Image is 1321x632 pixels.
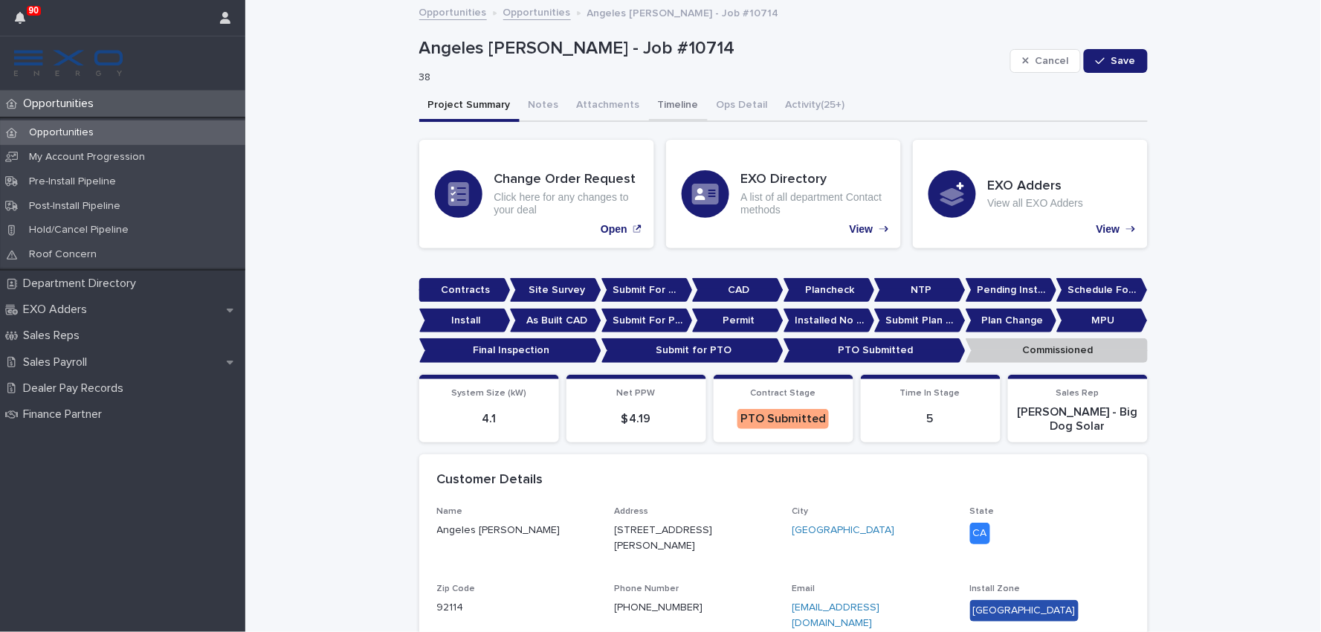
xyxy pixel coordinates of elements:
p: Submit Plan Change [874,309,966,333]
p: A list of all department Contact methods [741,191,885,216]
p: Dealer Pay Records [17,381,135,396]
p: Contracts [419,278,511,303]
span: Save [1111,56,1136,66]
a: [GEOGRAPHIC_DATA] [792,523,895,538]
p: Roof Concern [17,248,109,261]
a: View [913,140,1148,248]
span: Zip Code [437,584,476,593]
p: Plan Change [966,309,1057,333]
p: Submit For Permit [601,309,693,333]
div: [GEOGRAPHIC_DATA] [970,600,1079,622]
span: Sales Rep [1056,389,1099,398]
p: Opportunities [17,126,106,139]
button: Timeline [649,91,708,122]
p: Hold/Cancel Pipeline [17,224,141,236]
span: Email [792,584,815,593]
span: Contract Stage [751,389,816,398]
a: Open [419,140,654,248]
span: Cancel [1035,56,1068,66]
div: CA [970,523,990,544]
img: FKS5r6ZBThi8E5hshIGi [12,48,125,78]
p: Opportunities [17,97,106,111]
p: Department Directory [17,277,148,291]
p: EXO Adders [17,303,99,317]
p: Submit For CAD [601,278,693,303]
a: View [666,140,901,248]
p: [PERSON_NAME] - Big Dog Solar [1017,405,1139,433]
button: Notes [520,91,568,122]
span: State [970,507,995,516]
p: Pre-Install Pipeline [17,175,128,188]
button: Save [1084,49,1147,73]
a: Opportunities [419,3,487,20]
p: CAD [692,278,784,303]
button: Attachments [568,91,649,122]
div: 90 [15,9,34,36]
span: Address [615,507,649,516]
p: 38 [419,71,998,84]
span: Net PPW [617,389,656,398]
h3: Change Order Request [494,172,639,188]
p: Click here for any changes to your deal [494,191,639,216]
p: Post-Install Pipeline [17,200,132,213]
p: PTO Submitted [784,338,966,363]
h3: EXO Directory [741,172,885,188]
button: Cancel [1010,49,1082,73]
p: Pending Install Task [966,278,1057,303]
p: View [1096,223,1120,236]
p: Final Inspection [419,338,601,363]
p: View all EXO Adders [988,197,1084,210]
p: View [850,223,873,236]
a: [EMAIL_ADDRESS][DOMAIN_NAME] [792,602,880,628]
p: Install [419,309,511,333]
p: Schedule For Install [1056,278,1148,303]
p: [STREET_ADDRESS][PERSON_NAME] [615,523,739,554]
span: City [792,507,809,516]
p: As Built CAD [510,309,601,333]
p: $ 4.19 [575,412,697,426]
button: Project Summary [419,91,520,122]
button: Ops Detail [708,91,777,122]
span: System Size (kW) [451,389,526,398]
p: Sales Reps [17,329,91,343]
p: Installed No Permit [784,309,875,333]
h2: Customer Details [437,472,543,488]
a: [PHONE_NUMBER] [615,602,703,613]
p: Angeles [PERSON_NAME] - Job #10714 [587,4,779,20]
span: Name [437,507,463,516]
a: Opportunities [503,3,571,20]
p: Open [601,223,627,236]
h3: EXO Adders [988,178,1084,195]
p: 92114 [437,600,597,616]
p: Finance Partner [17,407,114,422]
p: Plancheck [784,278,875,303]
span: Install Zone [970,584,1021,593]
p: 4.1 [428,412,550,426]
p: Site Survey [510,278,601,303]
button: Activity (25+) [777,91,854,122]
p: Permit [692,309,784,333]
p: MPU [1056,309,1148,333]
p: Angeles [PERSON_NAME] - Job #10714 [419,38,1004,59]
p: Commissioned [966,338,1148,363]
p: My Account Progression [17,151,157,164]
span: Time In Stage [900,389,960,398]
p: 90 [29,5,39,16]
p: Submit for PTO [601,338,784,363]
p: Angeles [PERSON_NAME] [437,523,597,538]
p: Sales Payroll [17,355,99,370]
p: 5 [870,412,992,426]
span: Phone Number [615,584,679,593]
p: NTP [874,278,966,303]
div: PTO Submitted [737,409,829,429]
